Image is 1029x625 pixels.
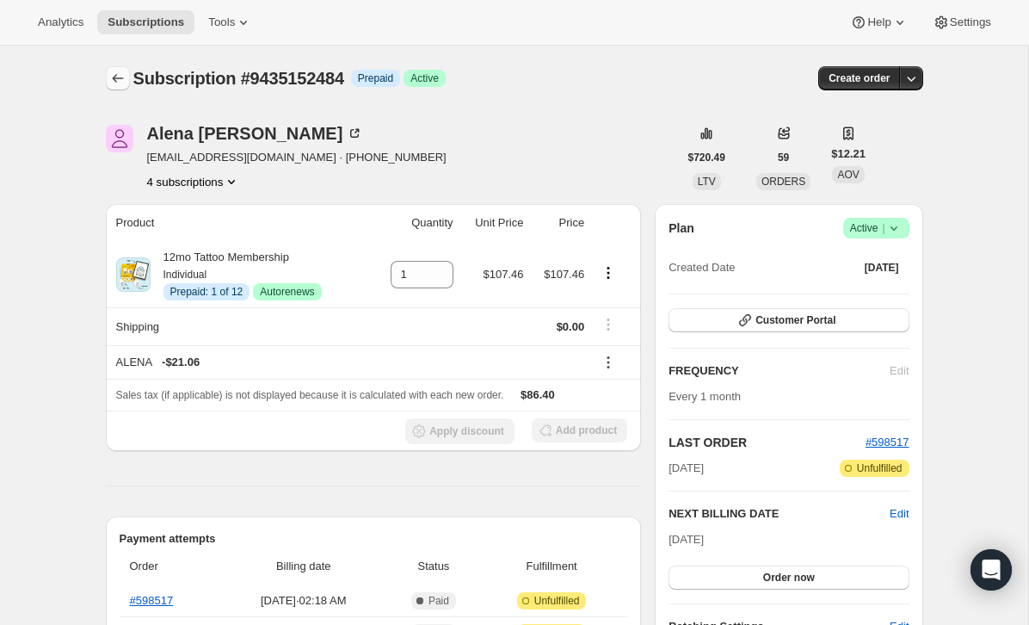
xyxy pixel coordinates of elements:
[837,169,859,181] span: AOV
[865,261,899,275] span: [DATE]
[829,71,890,85] span: Create order
[130,594,174,607] a: #598517
[410,71,439,85] span: Active
[106,66,130,90] button: Subscriptions
[595,315,622,334] button: Shipping actions
[108,15,184,29] span: Subscriptions
[595,263,622,282] button: Product actions
[147,125,364,142] div: Alena [PERSON_NAME]
[669,505,890,523] h2: NEXT BILLING DATE
[521,388,555,401] span: $86.40
[163,269,207,281] small: Individual
[534,594,580,608] span: Unfulfilled
[678,145,736,170] button: $720.49
[459,204,529,242] th: Unit Price
[106,125,133,152] span: Alena Clark
[226,558,381,575] span: Billing date
[698,176,716,188] span: LTV
[147,173,241,190] button: Product actions
[767,145,799,170] button: 59
[831,145,866,163] span: $12.21
[755,313,835,327] span: Customer Portal
[147,149,447,166] span: [EMAIL_ADDRESS][DOMAIN_NAME] · [PHONE_NUMBER]
[778,151,789,164] span: 59
[38,15,83,29] span: Analytics
[867,15,890,29] span: Help
[763,571,815,585] span: Order now
[544,268,584,281] span: $107.46
[151,249,322,300] div: 12mo Tattoo Membership
[669,220,694,237] h2: Plan
[669,308,909,332] button: Customer Portal
[857,461,903,475] span: Unfulfilled
[428,594,449,608] span: Paid
[106,307,371,345] th: Shipping
[854,256,909,280] button: [DATE]
[28,10,94,34] button: Analytics
[528,204,589,242] th: Price
[198,10,262,34] button: Tools
[97,10,194,34] button: Subscriptions
[371,204,459,242] th: Quantity
[208,15,235,29] span: Tools
[116,257,151,292] img: product img
[226,592,381,610] span: [DATE] · 02:18 AM
[358,71,393,85] span: Prepaid
[669,390,741,403] span: Every 1 month
[761,176,805,188] span: ORDERS
[260,285,314,299] span: Autorenews
[557,320,585,333] span: $0.00
[866,436,909,449] a: #598517
[486,558,617,575] span: Fulfillment
[120,548,221,585] th: Order
[106,204,371,242] th: Product
[116,389,504,401] span: Sales tax (if applicable) is not displayed because it is calculated with each new order.
[818,66,900,90] button: Create order
[669,259,735,276] span: Created Date
[840,10,918,34] button: Help
[922,10,1001,34] button: Settings
[882,221,884,235] span: |
[669,460,704,477] span: [DATE]
[669,434,866,451] h2: LAST ORDER
[970,549,1012,591] div: Open Intercom Messenger
[391,558,476,575] span: Status
[120,530,628,548] h2: Payment attempts
[170,285,243,299] span: Prepaid: 1 of 12
[850,220,903,237] span: Active
[950,15,991,29] span: Settings
[669,362,890,380] h2: FREQUENCY
[669,533,704,546] span: [DATE]
[483,268,523,281] span: $107.46
[890,505,909,523] button: Edit
[116,354,585,371] div: ALENA
[688,151,725,164] span: $720.49
[669,566,909,590] button: Order now
[162,354,200,371] span: - $21.06
[133,69,344,88] span: Subscription #9435152484
[866,434,909,451] button: #598517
